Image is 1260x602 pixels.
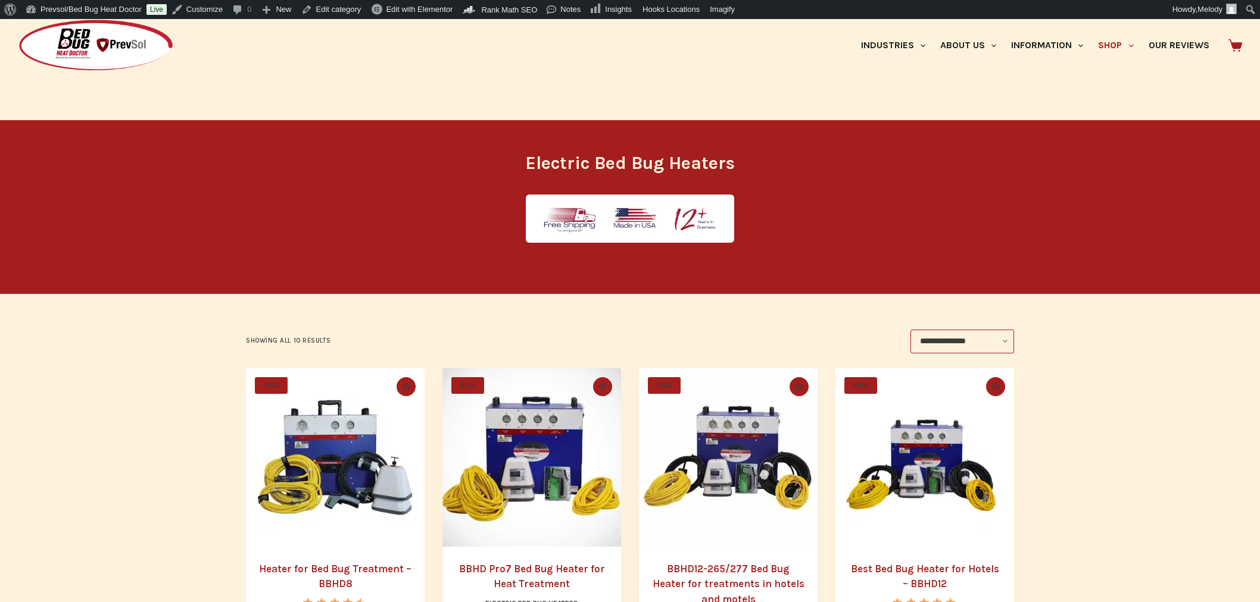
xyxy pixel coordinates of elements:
[835,368,1014,547] a: Best Bed Bug Heater for Hotels - BBHD12
[146,4,167,15] a: Live
[853,19,1217,72] nav: Primary
[853,19,932,72] a: Industries
[442,368,621,547] a: BBHD Pro7 Bed Bug Heater for Heat Treatment
[1141,19,1217,72] a: Our Reviews
[246,336,330,346] p: Showing all 10 results
[259,563,411,590] a: Heater for Bed Bug Treatment – BBHD8
[18,19,174,72] img: Prevsol/Bed Bug Heat Doctor
[790,377,809,396] button: Quick view toggle
[986,377,1005,396] button: Quick view toggle
[648,377,681,394] span: SALE
[386,5,453,14] span: Edit with Elementor
[397,377,416,396] button: Quick view toggle
[459,563,605,590] a: BBHD Pro7 Bed Bug Heater for Heat Treatment
[451,377,484,394] span: SALE
[593,377,612,396] button: Quick view toggle
[851,563,999,590] a: Best Bed Bug Heater for Hotels – BBHD12
[246,368,425,547] a: Heater for Bed Bug Treatment - BBHD8
[481,5,537,14] span: Rank Math SEO
[1197,5,1222,14] span: Melody
[932,19,1003,72] a: About Us
[639,368,818,547] a: BBHD12-265/277 Bed Bug Heater for treatments in hotels and motels
[844,377,877,394] span: SALE
[1091,19,1141,72] a: Shop
[1004,19,1091,72] a: Information
[407,150,853,177] h1: Electric Bed Bug Heaters
[910,330,1014,353] select: Shop order
[255,377,288,394] span: SALE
